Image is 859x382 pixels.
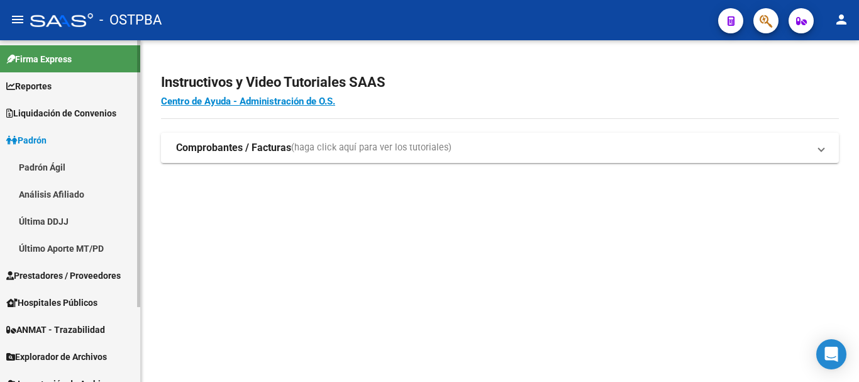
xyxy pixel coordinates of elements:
span: Reportes [6,79,52,93]
mat-expansion-panel-header: Comprobantes / Facturas(haga click aquí para ver los tutoriales) [161,133,839,163]
mat-icon: menu [10,12,25,27]
span: Liquidación de Convenios [6,106,116,120]
div: Open Intercom Messenger [816,339,846,369]
span: - OSTPBA [99,6,162,34]
a: Centro de Ayuda - Administración de O.S. [161,96,335,107]
strong: Comprobantes / Facturas [176,141,291,155]
span: Explorador de Archivos [6,350,107,364]
span: Padrón [6,133,47,147]
mat-icon: person [834,12,849,27]
span: Prestadores / Proveedores [6,269,121,283]
span: (haga click aquí para ver los tutoriales) [291,141,452,155]
span: Hospitales Públicos [6,296,97,310]
h2: Instructivos y Video Tutoriales SAAS [161,70,839,94]
span: ANMAT - Trazabilidad [6,323,105,337]
span: Firma Express [6,52,72,66]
